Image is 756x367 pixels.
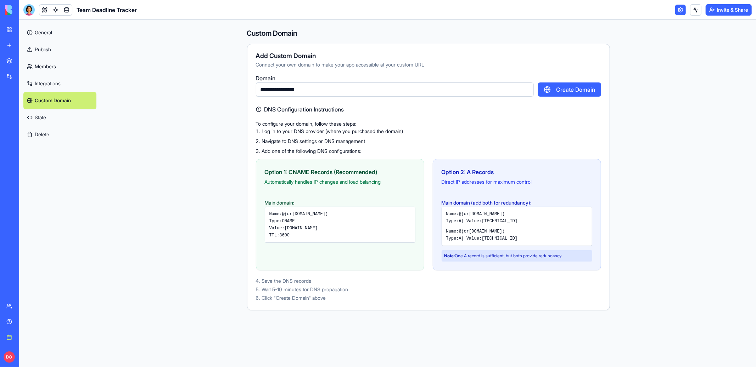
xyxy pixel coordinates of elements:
button: Create Domain [538,82,601,97]
li: Add one of the following DNS configurations: [256,148,601,155]
li: Wait 5-10 minutes for DNS propagation [256,286,601,293]
div: TTL: [269,233,411,238]
div: Automatically handles IP changes and load balancing [265,178,415,185]
code: [DOMAIN_NAME] [292,212,325,217]
code: A [459,236,461,241]
code: @ [459,229,461,234]
span: DO [4,351,15,363]
div: Connect your own domain to make your app accessible at your custom URL [256,61,601,68]
code: [TECHNICAL_ID] [482,219,517,224]
a: State [23,109,96,126]
code: @ [459,212,461,217]
code: [DOMAIN_NAME] [285,226,318,231]
span: Main domain (add both for redundancy): [442,200,532,206]
div: Direct IP addresses for maximum control [442,178,592,185]
button: Delete [23,126,96,143]
button: Invite & Share [706,4,752,16]
a: Members [23,58,96,75]
div: Type: | Value: [446,236,588,241]
div: Name: (or ) [446,211,588,217]
img: logo [5,5,49,15]
a: Custom Domain [23,92,96,109]
div: Option 2: A Records [442,168,592,176]
div: Option 1: CNAME Records (Recommended) [265,168,415,176]
code: CNAME [282,219,295,224]
div: Add Custom Domain [256,53,601,59]
a: Publish [23,41,96,58]
li: Navigate to DNS settings or DNS management [256,138,601,145]
li: Save the DNS records [256,277,601,285]
code: [DOMAIN_NAME] [469,229,502,234]
span: To configure your domain, follow these steps: [256,121,357,127]
div: Value: [269,225,411,231]
code: 3600 [279,233,290,238]
code: A [459,219,461,224]
a: Integrations [23,75,96,92]
div: Name: (or ) [446,229,588,234]
a: General [23,24,96,41]
code: [DOMAIN_NAME] [469,212,502,217]
li: Click "Create Domain" above [256,294,601,302]
div: Name: (or ) [269,211,411,217]
div: Type: [269,218,411,224]
div: Type: | Value: [446,218,588,224]
h4: Custom Domain [247,28,610,38]
code: @ [282,212,285,217]
code: [TECHNICAL_ID] [482,236,517,241]
span: DNS Configuration Instructions [264,105,344,114]
li: Log in to your DNS provider (where you purchased the domain) [256,128,601,135]
strong: Note: [444,253,455,258]
span: Domain [256,75,276,82]
h1: Team Deadline Tracker [77,6,137,14]
span: Main domain: [265,200,295,206]
div: One A record is sufficient, but both provide redundancy. [442,250,592,262]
